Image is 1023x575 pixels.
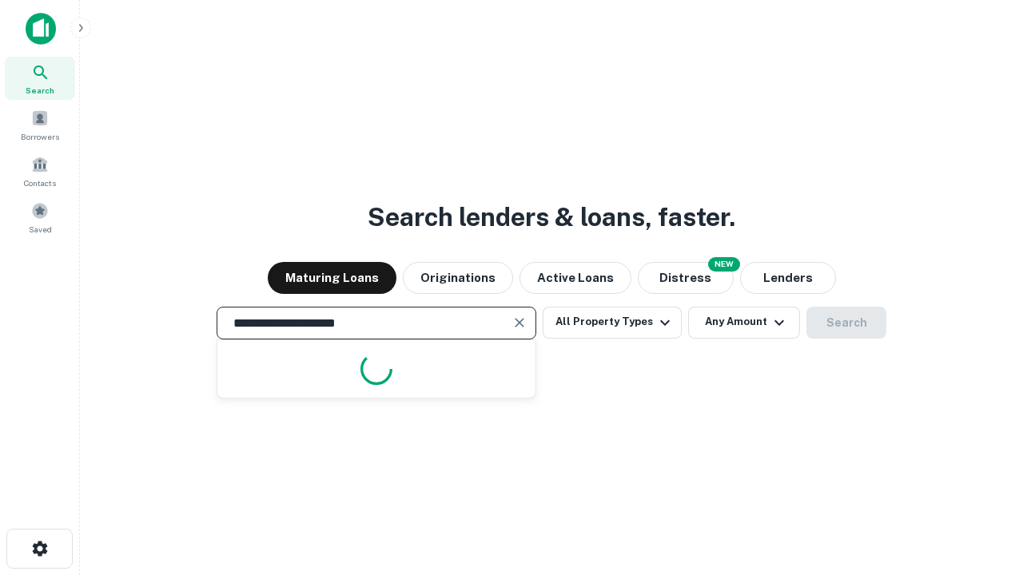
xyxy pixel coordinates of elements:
button: Active Loans [519,262,631,294]
h3: Search lenders & loans, faster. [368,198,735,236]
button: Originations [403,262,513,294]
img: capitalize-icon.png [26,13,56,45]
a: Saved [5,196,75,239]
a: Borrowers [5,103,75,146]
span: Borrowers [21,130,59,143]
a: Search [5,57,75,100]
button: Maturing Loans [268,262,396,294]
span: Saved [29,223,52,236]
iframe: Chat Widget [943,447,1023,524]
button: All Property Types [543,307,682,339]
span: Search [26,84,54,97]
span: Contacts [24,176,56,189]
div: NEW [708,257,740,272]
button: Search distressed loans with lien and other non-mortgage details. [638,262,734,294]
button: Lenders [740,262,836,294]
button: Any Amount [688,307,800,339]
button: Clear [508,311,531,334]
a: Contacts [5,149,75,192]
